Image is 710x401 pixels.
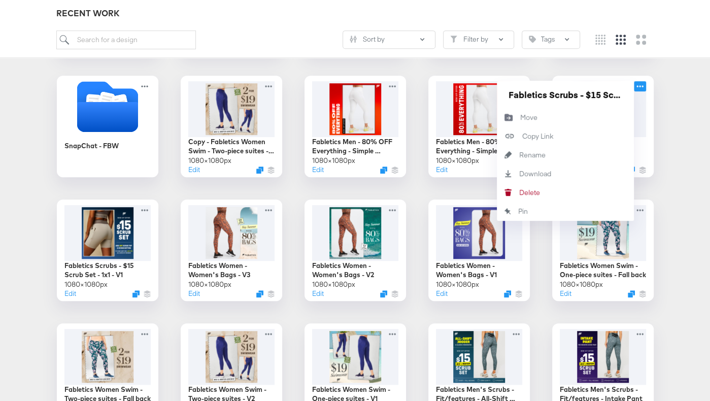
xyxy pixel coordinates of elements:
button: Edit [64,289,76,298]
svg: Download [497,170,519,177]
svg: Duplicate [132,290,140,297]
input: Search for a design [56,30,195,49]
svg: Folder [57,81,158,132]
div: Fabletics Women - Women's Bags - V2 [312,261,398,280]
div: 1080 × 1080 px [64,280,108,289]
div: Move [520,113,537,122]
button: Rename [497,146,634,164]
div: RECENT WORK [56,8,653,19]
div: Fabletics Scrubs - $15 Scrub Set - 1x1 - V11080×1080pxEditDuplicate [57,199,158,301]
svg: Duplicate [380,166,387,174]
button: Edit [188,289,200,298]
button: Edit [560,289,571,298]
div: 1080 × 1080 px [188,280,231,289]
div: Fabletics Men - 80% OFF Everything - Simple Overlay - V2 [312,137,398,156]
div: Copy Link [522,131,553,141]
svg: Duplicate [256,290,263,297]
div: Rename [519,150,546,160]
button: TagTags [522,30,580,49]
svg: Filter [450,36,457,43]
svg: Large grid [636,35,646,45]
a: Download [497,164,634,183]
button: Edit [188,165,200,175]
div: Fabletics Men - 80% OFF Everything - Simple Overlay - V11080×1080pxEditDuplicate [428,76,530,177]
div: Fabletics Scrubs - $15 Scrub Set - 1x1 - V1 [64,261,151,280]
button: SlidersSort by [343,30,435,49]
svg: Move to folder [497,113,520,121]
div: Fabletics Men - 80% OFF Everything - Simple Overlay - V21080×1080pxEditDuplicate [305,76,406,177]
svg: Duplicate [256,166,263,174]
div: 1080 × 1080 px [188,156,231,165]
button: Edit [436,289,448,298]
div: Fabletics Women - Women's Bags - V31080×1080pxEditDuplicate [181,199,282,301]
div: Pin [518,207,528,216]
svg: Duplicate [380,290,387,297]
svg: Sliders [350,36,357,43]
div: Download [519,169,551,179]
button: Copy [497,127,634,146]
svg: Duplicate [504,290,511,297]
div: Fabletics Scrubs - $15 Scrub Set - 1x1 - V21080×1080pxEditDuplicate [552,76,654,177]
button: Edit [436,165,448,175]
div: Delete [519,188,540,197]
svg: Duplicate [628,290,635,297]
div: Fabletics Women Swim - One-piece suites - Fall back [560,261,646,280]
svg: Rename [497,151,519,158]
div: Fabletics Women - Women's Bags - V1 [436,261,522,280]
svg: Delete [497,189,519,196]
svg: Small grid [595,35,605,45]
button: Move to folder [497,108,634,127]
button: Edit [312,289,324,298]
div: SnapChat - FBW [57,76,158,177]
button: Delete [497,183,634,202]
div: 1080 × 1080 px [560,280,603,289]
div: 1080 × 1080 px [436,280,479,289]
svg: Tag [529,36,536,43]
div: 1080 × 1080 px [312,280,355,289]
div: 1080 × 1080 px [436,156,479,165]
button: FilterFilter by [443,30,514,49]
div: 1080 × 1080 px [312,156,355,165]
div: Fabletics Women - Women's Bags - V3 [188,261,275,280]
div: Copy - Fabletics Women Swim - Two-piece suites - V2 [188,137,275,156]
div: Fabletics Women Swim - One-piece suites - Fall back1080×1080pxEditDuplicate [552,199,654,301]
svg: Copy [497,131,522,141]
svg: Medium grid [616,35,626,45]
div: Fabletics Women - Women's Bags - V21080×1080pxEditDuplicate [305,199,406,301]
div: SnapChat - FBW [64,141,119,151]
div: Copy - Fabletics Women Swim - Two-piece suites - V21080×1080pxEditDuplicate [181,76,282,177]
button: Edit [312,165,324,175]
div: Fabletics Men - 80% OFF Everything - Simple Overlay - V1 [436,137,522,156]
div: Fabletics Women - Women's Bags - V11080×1080pxEditDuplicate [428,199,530,301]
